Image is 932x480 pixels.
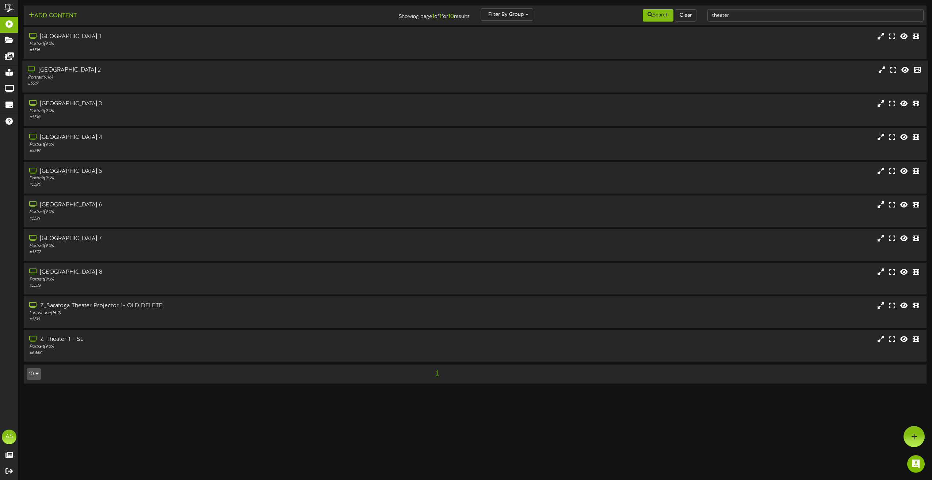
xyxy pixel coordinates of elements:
[29,148,394,154] div: # 5519
[29,335,394,344] div: Z_Theater 1 - SL
[29,41,394,47] div: Portrait ( 9:16 )
[29,216,394,222] div: # 5521
[27,368,41,380] button: 10
[324,8,475,21] div: Showing page of for results
[29,316,394,323] div: # 5515
[29,201,394,209] div: [GEOGRAPHIC_DATA] 6
[643,9,673,22] button: Search
[28,66,394,75] div: [GEOGRAPHIC_DATA] 2
[29,47,394,53] div: # 5516
[29,235,394,243] div: [GEOGRAPHIC_DATA] 7
[29,33,394,41] div: [GEOGRAPHIC_DATA] 1
[29,175,394,182] div: Portrait ( 9:16 )
[28,75,394,81] div: Portrait ( 9:16 )
[29,310,394,316] div: Landscape ( 16:9 )
[29,114,394,121] div: # 5518
[2,430,16,444] div: AS
[29,243,394,249] div: Portrait ( 9:16 )
[448,13,454,20] strong: 10
[29,133,394,142] div: [GEOGRAPHIC_DATA] 4
[27,11,79,20] button: Add Content
[29,283,394,289] div: # 5523
[434,369,440,377] span: 1
[675,9,696,22] button: Clear
[439,13,442,20] strong: 1
[29,268,394,277] div: [GEOGRAPHIC_DATA] 8
[29,249,394,255] div: # 5522
[29,209,394,215] div: Portrait ( 9:16 )
[29,302,394,310] div: Z_Saratoga Theater Projector 1- OLD DELETE
[29,277,394,283] div: Portrait ( 9:16 )
[432,13,434,20] strong: 1
[907,455,925,473] div: Open Intercom Messenger
[29,344,394,350] div: Portrait ( 9:16 )
[29,100,394,108] div: [GEOGRAPHIC_DATA] 3
[481,8,533,21] button: Filter By Group
[29,142,394,148] div: Portrait ( 9:16 )
[707,9,924,22] input: -- Search Playlists by Name --
[29,108,394,114] div: Portrait ( 9:16 )
[29,350,394,356] div: # 6448
[29,167,394,176] div: [GEOGRAPHIC_DATA] 5
[28,81,394,87] div: # 5517
[29,182,394,188] div: # 5520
